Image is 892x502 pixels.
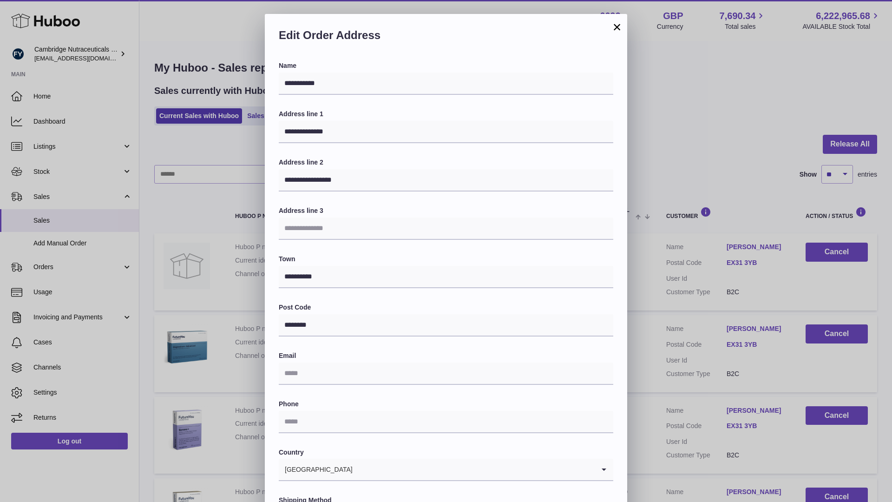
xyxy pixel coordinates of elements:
label: Name [279,61,613,70]
label: Country [279,448,613,457]
button: × [611,21,623,33]
label: Address line 3 [279,206,613,215]
input: Search for option [353,459,595,480]
label: Phone [279,400,613,409]
label: Town [279,255,613,264]
span: [GEOGRAPHIC_DATA] [279,459,353,480]
label: Address line 2 [279,158,613,167]
div: Search for option [279,459,613,481]
label: Post Code [279,303,613,312]
label: Email [279,351,613,360]
h2: Edit Order Address [279,28,613,47]
label: Address line 1 [279,110,613,119]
